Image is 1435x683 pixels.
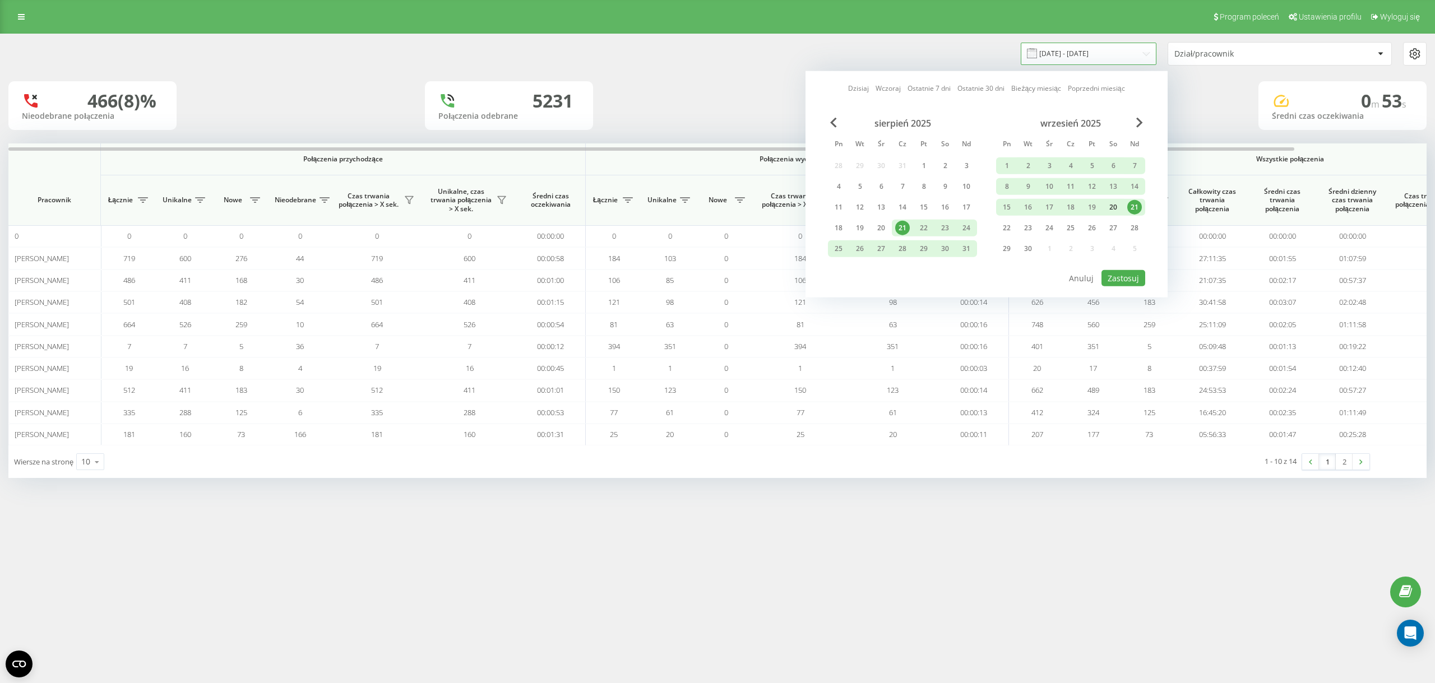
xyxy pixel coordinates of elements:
span: Nowe [703,196,732,205]
span: 81 [610,319,618,329]
abbr: piątek [915,137,932,154]
div: śr 24 wrz 2025 [1039,220,1060,236]
div: 8 [999,179,1014,194]
div: 11 [831,200,846,215]
div: 24 [1042,221,1057,235]
td: 30:41:58 [1177,291,1247,313]
div: 27 [874,241,888,256]
div: 26 [1085,221,1099,235]
span: 600 [179,253,191,263]
span: Unikalne [163,196,192,205]
div: śr 6 sie 2025 [871,178,892,195]
div: ndz 17 sie 2025 [956,199,977,216]
abbr: czwartek [894,137,911,154]
span: 560 [1087,319,1099,329]
abbr: niedziela [958,137,975,154]
div: pon 4 sie 2025 [828,178,849,195]
div: ndz 3 sie 2025 [956,157,977,174]
span: 10 [296,319,304,329]
span: 626 [1031,297,1043,307]
span: Nieodebrane [275,196,316,205]
div: 19 [853,221,867,235]
td: 00:00:16 [939,336,1009,357]
abbr: środa [873,137,890,154]
a: 2 [1336,454,1353,470]
div: wt 26 sie 2025 [849,240,871,257]
div: 16 [938,200,952,215]
div: sierpień 2025 [828,118,977,129]
span: 53 [1382,89,1406,113]
span: 0 [239,231,243,241]
span: 526 [179,319,191,329]
div: pt 26 wrz 2025 [1081,220,1103,236]
div: pon 8 wrz 2025 [996,178,1017,195]
div: Nieodebrane połączenia [22,111,163,121]
div: 3 [959,159,974,173]
abbr: sobota [937,137,953,154]
span: Połączenia przychodzące [130,155,556,164]
div: 17 [1042,200,1057,215]
span: 7 [467,341,471,351]
div: 6 [1106,159,1121,173]
td: 00:03:07 [1247,291,1317,313]
div: 9 [1021,179,1035,194]
abbr: poniedziałek [830,137,847,154]
span: Połączenia wychodzące [612,155,983,164]
div: 21 [1127,200,1142,215]
span: 664 [371,319,383,329]
span: 36 [296,341,304,351]
button: Zastosuj [1101,270,1145,286]
span: 0 [183,231,187,241]
div: śr 17 wrz 2025 [1039,199,1060,216]
span: 0 [724,341,728,351]
div: wrzesień 2025 [996,118,1145,129]
span: 121 [608,297,620,307]
span: Łącznie [107,196,135,205]
div: wt 19 sie 2025 [849,220,871,236]
div: czw 21 sie 2025 [892,220,913,236]
div: pon 11 sie 2025 [828,199,849,216]
div: 30 [1021,241,1035,256]
td: 00:00:54 [516,313,586,335]
span: 7 [183,341,187,351]
span: Całkowity czas trwania połączenia [1186,187,1239,213]
div: 30 [938,241,952,256]
div: 23 [1021,221,1035,235]
td: 00:00:03 [939,357,1009,379]
div: pt 8 sie 2025 [913,178,934,195]
button: Anuluj [1063,270,1100,286]
span: 182 [235,297,247,307]
div: 8 [916,179,931,194]
div: czw 18 wrz 2025 [1060,199,1081,216]
span: 54 [296,297,304,307]
div: ndz 24 sie 2025 [956,220,977,236]
td: 00:01:55 [1247,247,1317,269]
div: wt 5 sie 2025 [849,178,871,195]
span: 408 [179,297,191,307]
span: 85 [666,275,674,285]
span: 411 [464,275,475,285]
div: 28 [895,241,910,256]
div: pon 29 wrz 2025 [996,240,1017,257]
abbr: wtorek [1020,137,1036,154]
span: 0 [1361,89,1382,113]
span: 501 [123,297,135,307]
span: 19 [125,363,133,373]
div: 15 [916,200,931,215]
div: śr 20 sie 2025 [871,220,892,236]
div: 13 [874,200,888,215]
span: 98 [889,297,897,307]
span: Next Month [1136,118,1143,128]
span: Średni czas oczekiwania [524,192,577,209]
span: 168 [235,275,247,285]
div: czw 7 sie 2025 [892,178,913,195]
div: pon 15 wrz 2025 [996,199,1017,216]
div: pon 22 wrz 2025 [996,220,1017,236]
span: 121 [794,297,806,307]
td: 00:02:17 [1247,270,1317,291]
div: ndz 14 wrz 2025 [1124,178,1145,195]
div: pt 19 wrz 2025 [1081,199,1103,216]
span: 44 [296,253,304,263]
span: 106 [794,275,806,285]
div: 2 [1021,159,1035,173]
